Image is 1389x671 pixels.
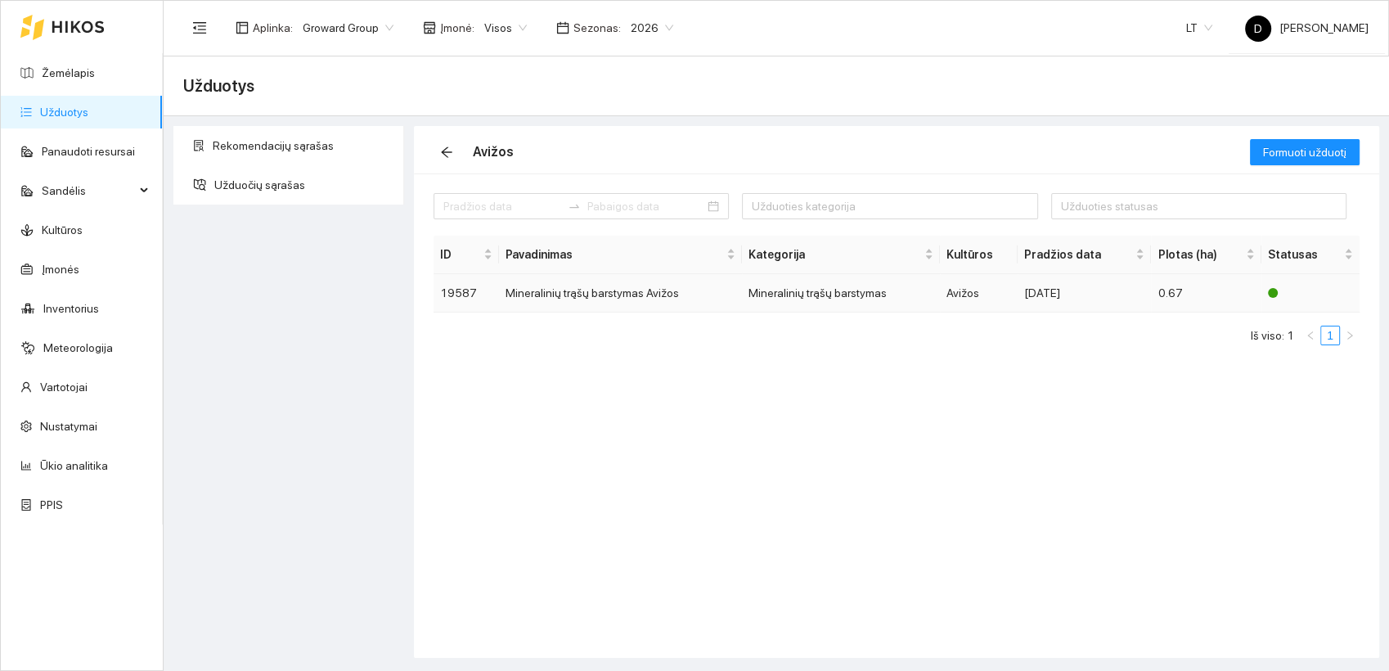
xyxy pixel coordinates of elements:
a: Įmonės [42,263,79,276]
button: left [1301,326,1320,345]
td: Mineralinių trąšų barstymas [742,274,940,313]
span: right [1345,331,1355,340]
input: Pradžios data [443,197,561,215]
span: Statusas [1268,245,1341,263]
li: Iš viso: 1 [1251,326,1294,345]
input: Pabaigos data [587,197,705,215]
span: calendar [556,21,569,34]
span: arrow-left [434,146,459,159]
span: Pavadinimas [506,245,724,263]
th: this column's title is Kategorija,this column is sortable [742,236,940,274]
span: Užduočių sąrašas [214,169,391,201]
a: Ūkio analitika [40,459,108,472]
a: Panaudoti resursai [42,145,135,158]
span: shop [423,21,436,34]
a: Inventorius [43,302,99,315]
span: Rekomendacijų sąrašas [213,129,391,162]
span: Formuoti užduotį [1263,143,1346,161]
th: this column's title is Plotas (ha),this column is sortable [1151,236,1261,274]
span: solution [193,140,205,151]
th: Kultūros [940,236,1018,274]
li: Pirmyn [1340,326,1360,345]
a: Kultūros [42,223,83,236]
a: PPIS [40,498,63,511]
span: Įmonė : [440,19,474,37]
div: Avižos [473,142,514,162]
td: Mineralinių trąšų barstymas Avižos [499,274,743,313]
td: 19587 [434,274,499,313]
a: Meteorologija [43,341,113,354]
span: Pradžios data [1024,245,1132,263]
span: Groward Group [303,16,393,40]
span: menu-fold [192,20,207,35]
button: arrow-left [434,139,460,165]
span: layout [236,21,249,34]
a: 1 [1321,326,1339,345]
th: this column's title is ID,this column is sortable [434,236,499,274]
th: this column's title is Pradžios data,this column is sortable [1018,236,1151,274]
span: Sandėlis [42,174,135,207]
button: Formuoti užduotį [1250,139,1360,165]
div: [DATE] [1024,284,1144,302]
span: Sezonas : [573,19,621,37]
span: 2026 [631,16,673,40]
th: this column's title is Pavadinimas,this column is sortable [499,236,743,274]
span: Kategorija [748,245,921,263]
button: menu-fold [183,11,216,44]
li: 1 [1320,326,1340,345]
span: Visos [484,16,527,40]
span: left [1306,331,1315,340]
li: Atgal [1301,326,1320,345]
span: Plotas (ha) [1157,245,1242,263]
span: Užduotys [183,73,254,99]
a: Užduotys [40,106,88,119]
td: 0.67 [1151,274,1261,313]
span: to [568,200,581,213]
span: Aplinka : [253,19,293,37]
a: Vartotojai [40,381,88,394]
span: swap-right [568,200,581,213]
a: Nustatymai [40,420,97,433]
span: ID [440,245,480,263]
td: Avižos [940,274,1018,313]
span: LT [1186,16,1212,40]
a: Žemėlapis [42,66,95,79]
th: this column's title is Statusas,this column is sortable [1261,236,1360,274]
span: D [1254,16,1262,42]
button: right [1340,326,1360,345]
span: [PERSON_NAME] [1245,21,1369,34]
